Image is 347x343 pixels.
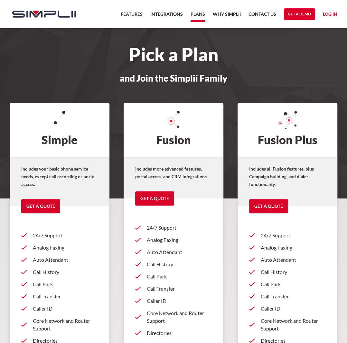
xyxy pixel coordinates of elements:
p: Directories [147,329,212,337]
p: 24/7 Support [147,224,212,232]
p: Core Network and Router Support [261,317,326,332]
p: Call Transfer [33,293,98,300]
h1: Pick a Plan [6,48,341,62]
p: Call Park [33,280,98,288]
a: Core Network and Router Support [135,307,212,327]
a: Caller ID [249,303,326,315]
p: Auto Attendant [33,256,98,264]
p: Auto Attendant [147,248,212,256]
a: Auto Attendant [135,246,212,258]
p: Core Network and Router Support [33,317,98,332]
a: Caller ID [21,303,98,315]
p: Call Park [147,273,212,280]
p: Includes your basic phone service needs, except call recording or portal access. [21,165,98,188]
p: Call History [261,268,326,276]
a: Caller ID [135,295,212,307]
p: Caller ID [261,305,326,312]
a: Integrations [150,10,183,22]
a: Core Network and Router Support [249,315,326,335]
a: Call History [249,266,326,278]
p: Analog Faxing [261,244,326,251]
a: Analog Faxing [21,242,98,254]
strong: Includes all Fusion features, plus Campaign building, and dialer functionality. [249,166,314,187]
a: Core Network and Router Support [21,315,98,335]
p: 24/7 Support [261,232,326,239]
strong: Includes more advanced features, portal access, and CRM integrations. [135,166,208,179]
p: Analog Faxing [147,236,212,244]
a: Call Park [135,270,212,283]
a: 24/7 Support [249,229,326,242]
p: Call Transfer [147,285,212,293]
a: Analog Faxing [249,242,326,254]
a: Call Transfer [249,290,326,303]
a: Get a Quote [135,191,174,206]
a: Get a Demo [284,8,315,20]
a: Contact US [249,10,276,22]
a: Why Simplii [213,10,241,22]
a: Call Transfer [135,283,212,295]
a: Auto Attendant [21,254,98,266]
a: 24/7 Support [21,229,98,242]
p: Call Transfer [261,293,326,300]
p: Call History [147,260,212,268]
p: Analog Faxing [33,244,98,251]
h2: Simple [10,103,109,157]
a: Call Transfer [21,290,98,303]
a: Directories [135,327,212,339]
a: Call Park [249,278,326,290]
p: Caller ID [147,297,212,305]
a: Get a Quote [21,199,60,213]
a: Features [121,10,143,22]
a: Plans [191,10,205,22]
a: Auto Attendant [249,254,326,266]
a: 24/7 Support [135,222,212,234]
img: Simplii [12,11,76,18]
p: Caller ID [33,305,98,312]
a: Call History [21,266,98,278]
p: Core Network and Router Support [147,309,212,325]
a: Analog Faxing [135,234,212,246]
p: Call History [33,268,98,276]
a: Call Park [21,278,98,290]
p: Auto Attendant [261,256,326,264]
h3: and Join the Simplii Family [6,73,341,83]
p: Call Park [261,280,326,288]
a: Get a Quote [249,199,288,213]
p: 24/7 Support [33,232,98,239]
h2: Fusion Plus [238,103,337,157]
h2: Fusion [124,103,223,157]
a: Log in [323,10,337,20]
a: Call History [135,258,212,270]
